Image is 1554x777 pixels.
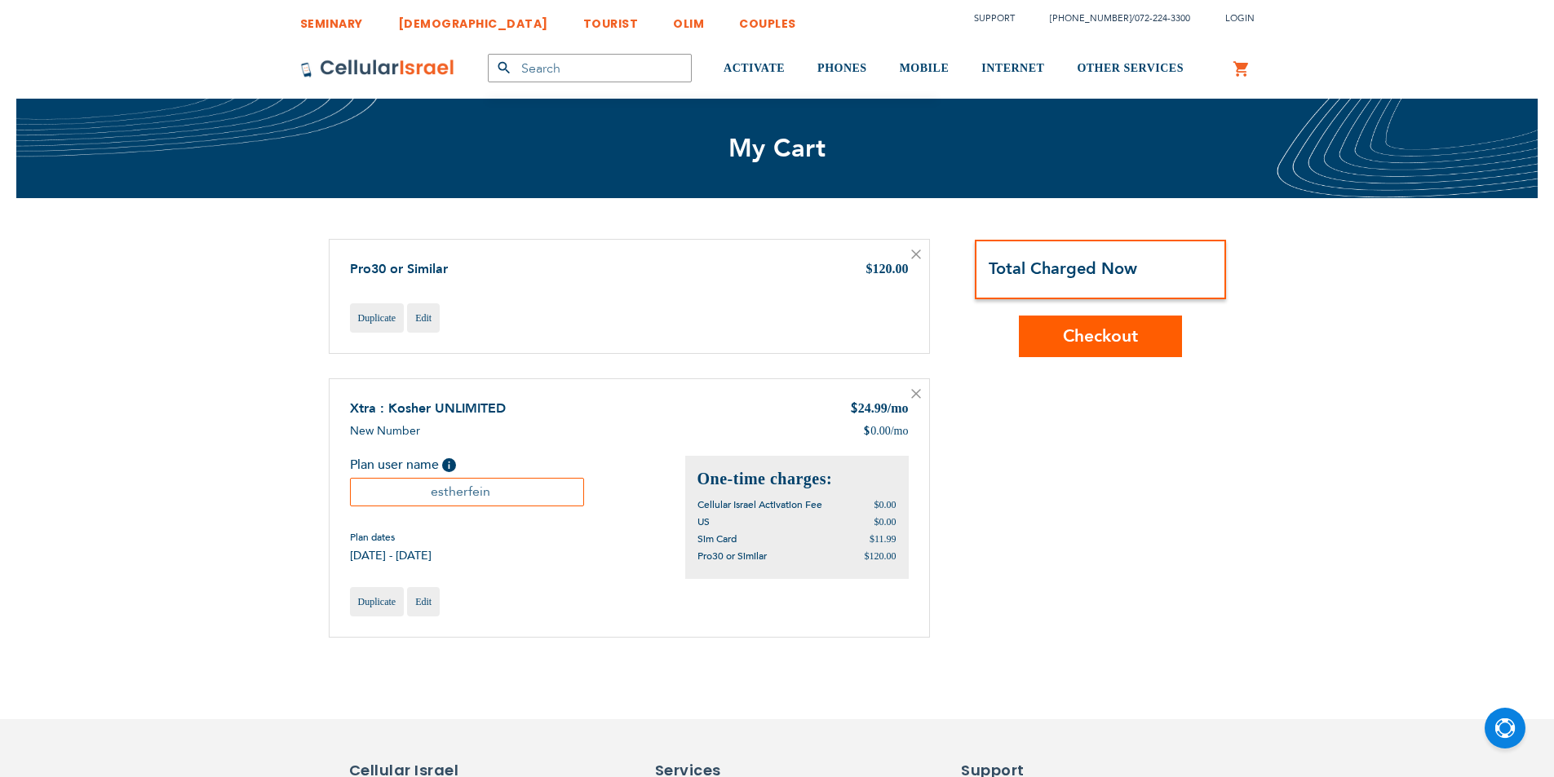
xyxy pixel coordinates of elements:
[989,258,1137,280] strong: Total Charged Now
[888,401,909,415] span: /mo
[1077,38,1184,99] a: OTHER SERVICES
[350,423,420,439] span: New Number
[981,62,1044,74] span: INTERNET
[1019,316,1182,357] button: Checkout
[415,596,432,607] span: Edit
[697,515,710,528] span: US
[981,38,1044,99] a: INTERNET
[407,303,440,333] a: Edit
[407,587,440,616] a: Edit
[974,12,1015,24] a: Support
[874,516,897,528] span: $0.00
[697,550,767,563] span: Pro30 or Similar
[300,59,455,78] img: Cellular Israel Logo
[865,550,897,562] span: $120.00
[350,400,506,417] a: Xtra : Kosher UNLIMITED
[1034,7,1190,30] li: /
[398,4,548,34] a: [DEMOGRAPHIC_DATA]
[673,4,704,34] a: OLIM
[1050,12,1131,24] a: [PHONE_NUMBER]
[350,303,405,333] a: Duplicate
[350,456,439,474] span: Plan user name
[350,531,432,544] span: Plan dates
[697,468,897,490] h2: One-time charges:
[863,423,870,439] span: $
[724,62,785,74] span: ACTIVATE
[350,548,432,563] span: [DATE] - [DATE]
[697,532,737,545] span: Sim Card
[850,400,858,419] span: $
[724,38,785,99] a: ACTIVATE
[739,4,796,34] a: COUPLES
[1077,62,1184,74] span: OTHER SERVICES
[900,38,950,99] a: MOBILE
[300,4,363,34] a: SEMINARY
[900,62,950,74] span: MOBILE
[817,38,867,99] a: PHONES
[891,423,909,439] span: /mo
[350,260,448,278] a: Pro30 or Similar
[442,458,456,472] span: Help
[1225,12,1255,24] span: Login
[850,400,909,419] div: 24.99
[697,498,822,511] span: Cellular Israel Activation Fee
[358,596,396,607] span: Duplicate
[350,587,405,616] a: Duplicate
[358,312,396,324] span: Duplicate
[415,312,432,324] span: Edit
[870,533,897,545] span: $11.99
[1063,324,1138,348] span: Checkout
[874,499,897,510] span: $0.00
[488,54,692,82] input: Search
[863,423,908,439] div: 0.00
[728,131,826,166] span: My Cart
[866,262,909,276] span: $120.00
[583,4,639,34] a: TOURIST
[817,62,867,74] span: PHONES
[1135,12,1190,24] a: 072-224-3300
